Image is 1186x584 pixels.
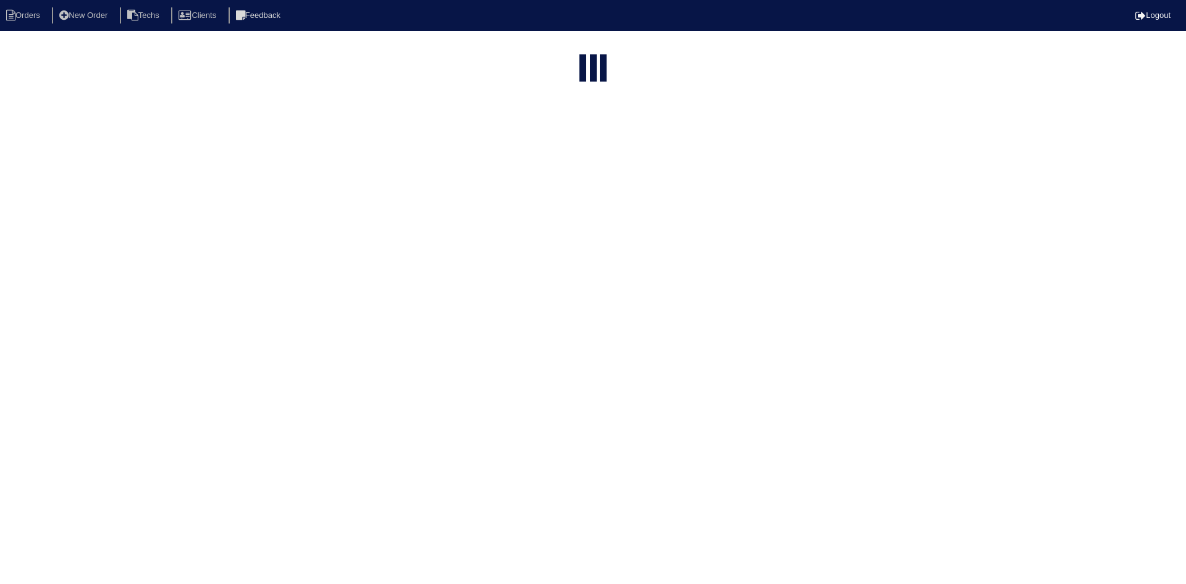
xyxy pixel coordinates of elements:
li: Clients [171,7,226,24]
a: Logout [1135,11,1171,20]
div: loading... [590,54,597,84]
a: Techs [120,11,169,20]
li: Techs [120,7,169,24]
a: Clients [171,11,226,20]
a: New Order [52,11,117,20]
li: New Order [52,7,117,24]
li: Feedback [229,7,290,24]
